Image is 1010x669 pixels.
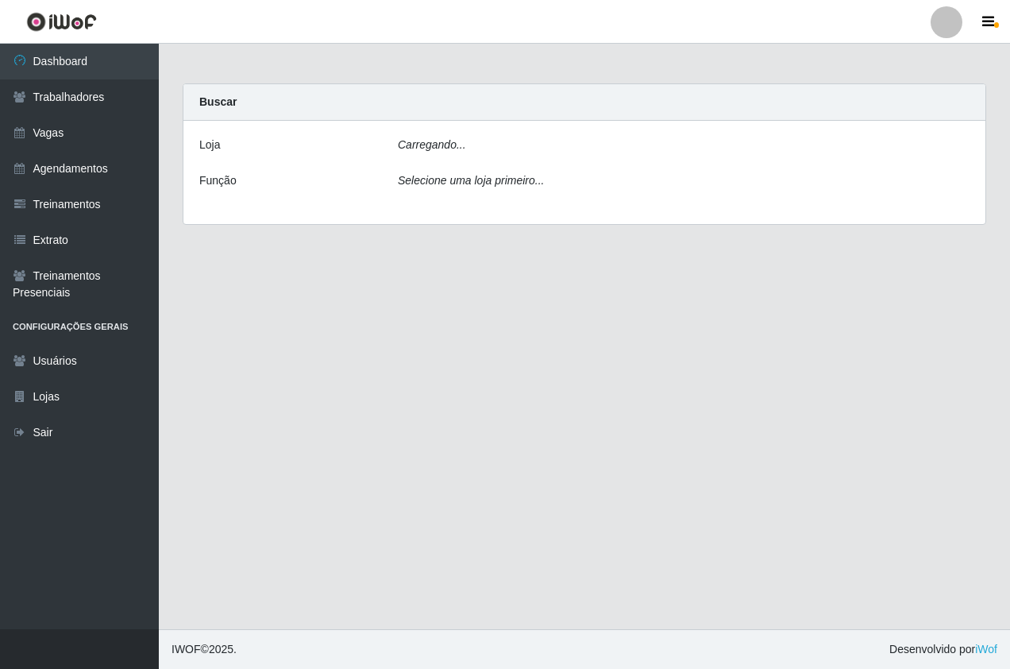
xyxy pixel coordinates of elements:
[172,643,201,655] span: IWOF
[199,95,237,108] strong: Buscar
[398,138,466,151] i: Carregando...
[398,174,544,187] i: Selecione uma loja primeiro...
[172,641,237,658] span: © 2025 .
[889,641,997,658] span: Desenvolvido por
[26,12,97,32] img: CoreUI Logo
[199,137,220,153] label: Loja
[199,172,237,189] label: Função
[975,643,997,655] a: iWof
